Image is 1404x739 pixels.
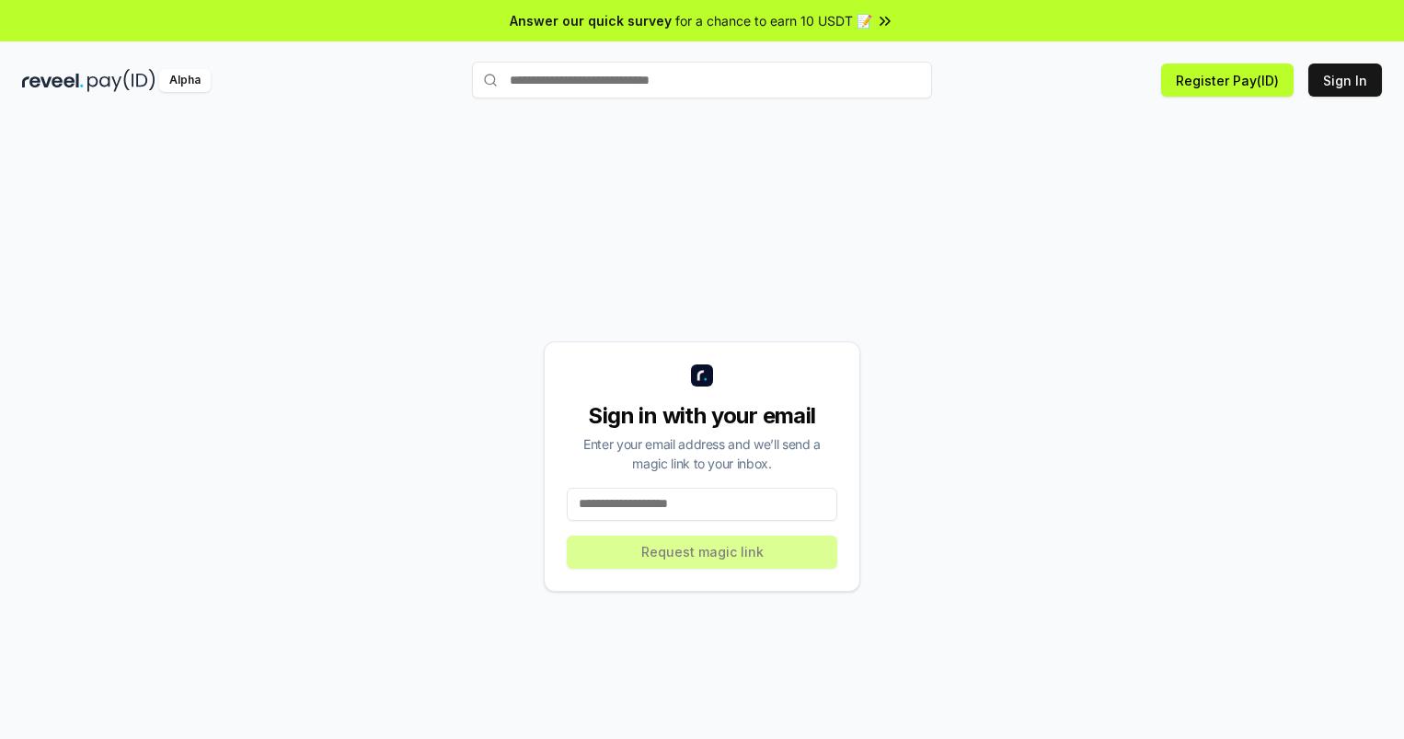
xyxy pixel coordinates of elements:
span: for a chance to earn 10 USDT 📝 [675,11,872,30]
button: Sign In [1308,64,1382,97]
img: reveel_dark [22,69,84,92]
div: Enter your email address and we’ll send a magic link to your inbox. [567,434,837,473]
span: Answer our quick survey [510,11,672,30]
div: Alpha [159,69,211,92]
div: Sign in with your email [567,401,837,431]
button: Register Pay(ID) [1161,64,1294,97]
img: pay_id [87,69,155,92]
img: logo_small [691,364,713,387]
